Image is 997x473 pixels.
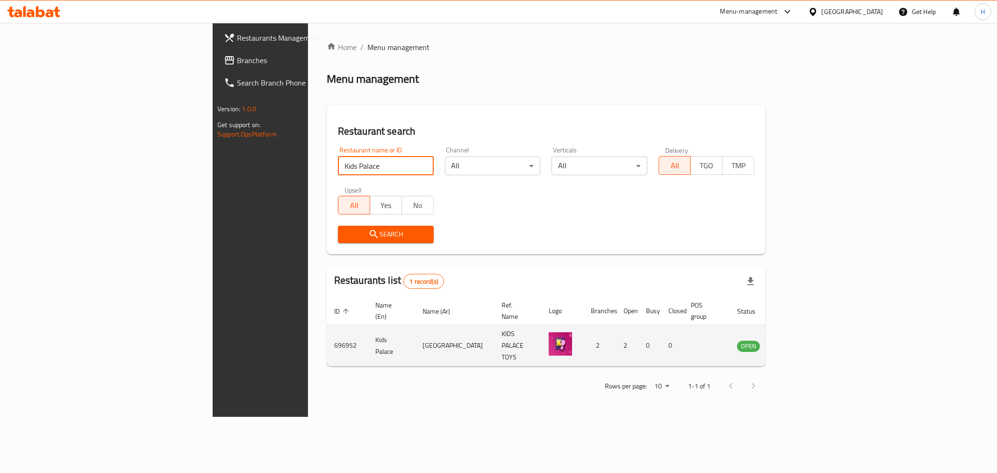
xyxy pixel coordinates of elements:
[242,103,256,115] span: 1.0.0
[722,156,754,175] button: TMP
[327,72,419,86] h2: Menu management
[549,332,572,356] img: Kids Palace
[638,297,661,325] th: Busy
[368,325,415,366] td: Kids Palace
[690,156,723,175] button: TGO
[402,196,434,215] button: No
[216,49,379,72] a: Branches
[217,128,277,140] a: Support.OpsPlatform
[415,325,494,366] td: [GEOGRAPHIC_DATA]
[338,124,754,138] h2: Restaurant search
[217,119,260,131] span: Get support on:
[663,159,687,172] span: All
[367,42,430,53] span: Menu management
[552,157,647,175] div: All
[737,341,760,351] span: OPEN
[423,306,462,317] span: Name (Ar)
[494,325,541,366] td: KIDS PALACE TOYS
[237,77,372,88] span: Search Branch Phone
[334,273,444,289] h2: Restaurants list
[737,341,760,352] div: OPEN
[583,325,616,366] td: 2
[342,199,366,212] span: All
[374,199,398,212] span: Yes
[237,55,372,66] span: Branches
[403,274,444,289] div: Total records count
[691,300,718,322] span: POS group
[659,156,691,175] button: All
[822,7,883,17] div: [GEOGRAPHIC_DATA]
[404,277,444,286] span: 1 record(s)
[688,380,710,392] p: 1-1 of 1
[583,297,616,325] th: Branches
[445,157,541,175] div: All
[237,32,372,43] span: Restaurants Management
[216,72,379,94] a: Search Branch Phone
[661,297,683,325] th: Closed
[695,159,719,172] span: TGO
[338,157,434,175] input: Search for restaurant name or ID..
[502,300,530,322] span: Ref. Name
[605,380,647,392] p: Rows per page:
[726,159,751,172] span: TMP
[217,103,240,115] span: Version:
[375,300,404,322] span: Name (En)
[720,6,778,17] div: Menu-management
[661,325,683,366] td: 0
[665,147,689,153] label: Delivery
[338,196,370,215] button: All
[616,297,638,325] th: Open
[334,306,352,317] span: ID
[737,306,767,317] span: Status
[345,229,426,240] span: Search
[981,7,985,17] span: H
[651,380,673,394] div: Rows per page:
[739,270,762,293] div: Export file
[327,42,766,53] nav: breadcrumb
[616,325,638,366] td: 2
[370,196,402,215] button: Yes
[344,186,362,193] label: Upsell
[541,297,583,325] th: Logo
[638,325,661,366] td: 0
[216,27,379,49] a: Restaurants Management
[338,226,434,243] button: Search
[406,199,430,212] span: No
[327,297,811,366] table: enhanced table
